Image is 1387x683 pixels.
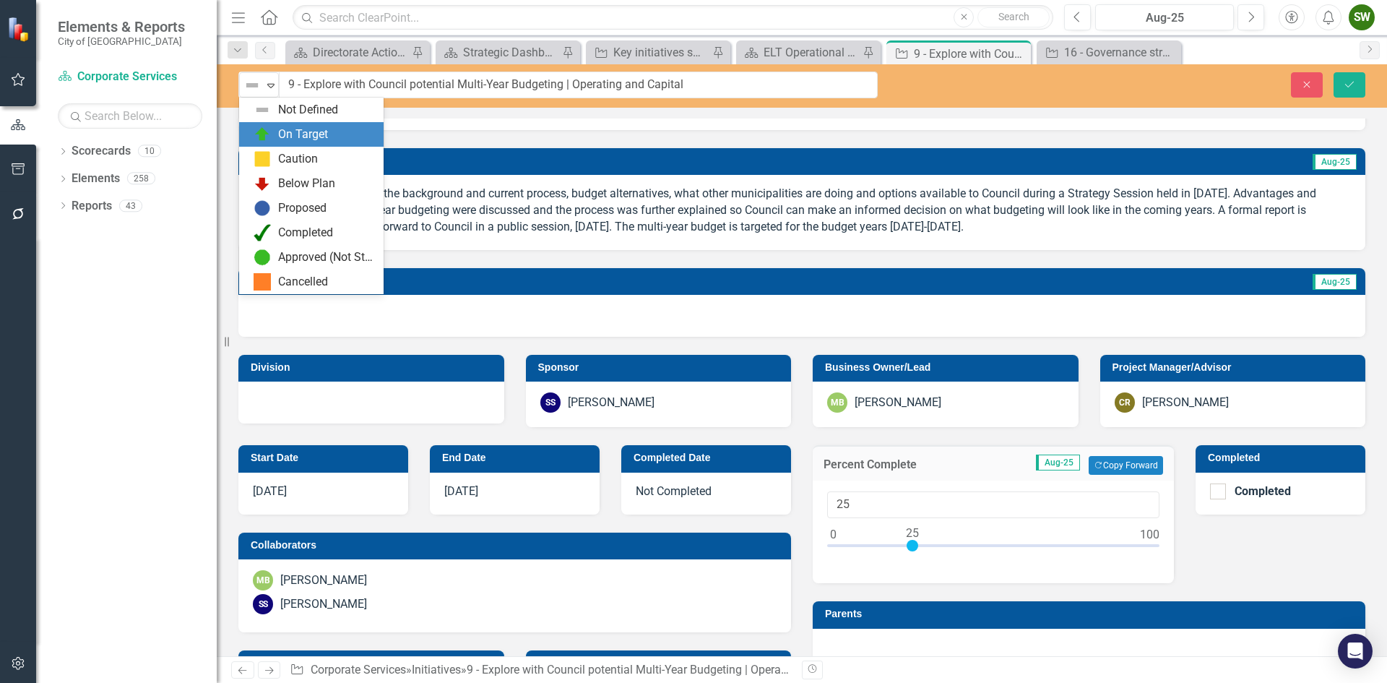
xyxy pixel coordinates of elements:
[278,274,328,291] div: Cancelled
[58,69,202,85] a: Corporate Services
[764,43,859,61] div: ELT Operational Plan
[58,35,185,47] small: City of [GEOGRAPHIC_DATA]
[278,102,338,119] div: Not Defined
[254,150,271,168] img: Caution
[825,362,1071,373] h3: Business Owner/Lead
[58,103,202,129] input: Search Below...
[1208,452,1358,463] h3: Completed
[825,609,1358,619] h3: Parents
[254,101,271,119] img: Not Defined
[1100,9,1229,27] div: Aug-25
[1313,274,1357,290] span: Aug-25
[119,199,142,212] div: 43
[280,572,367,589] div: [PERSON_NAME]
[253,484,287,498] span: [DATE]
[278,176,335,192] div: Below Plan
[1089,456,1163,475] button: Copy Forward
[254,199,271,217] img: Proposed
[1064,43,1178,61] div: 16 - Governance structure
[998,11,1029,22] span: Search
[977,7,1050,27] button: Search
[538,362,785,373] h3: Sponsor
[254,175,271,192] img: Below Plan
[855,395,941,411] div: [PERSON_NAME]
[313,43,408,61] div: Directorate Action Plan
[253,570,273,590] div: MB
[1115,392,1135,413] div: CR
[1112,362,1359,373] h3: Project Manager/Advisor
[439,43,558,61] a: Strategic Dashboard
[1349,4,1375,30] button: SW
[7,17,33,42] img: ClearPoint Strategy
[827,392,847,413] div: MB
[568,395,654,411] div: [PERSON_NAME]
[290,662,791,679] div: » »
[289,43,408,61] a: Directorate Action Plan
[444,484,478,498] span: [DATE]
[253,186,1351,236] p: Administration presented the background and current process, budget alternatives, what other muni...
[467,663,862,676] div: 9 - Explore with Council potential Multi-Year Budgeting | Operating and Capital
[58,18,185,35] span: Elements & Reports
[1313,154,1357,170] span: Aug-25
[1338,634,1373,669] div: Open Intercom Messenger
[254,126,271,143] img: On Target
[1040,43,1178,61] a: 16 - Governance structure
[634,452,784,463] h3: Completed Date
[138,145,161,158] div: 10
[621,473,791,515] div: Not Completed
[311,663,406,676] a: Corporate Services
[589,43,709,61] a: Key initiatives supporting Council's focus areas
[254,224,271,241] img: Completed
[278,151,318,168] div: Caution
[279,72,878,98] input: This field is required
[540,392,561,413] div: SS
[72,143,131,160] a: Scorecards
[251,452,401,463] h3: Start Date
[251,155,727,166] h3: Update
[824,458,967,471] h3: Percent Complete
[254,273,271,291] img: Cancelled
[1142,395,1229,411] div: [PERSON_NAME]
[442,452,592,463] h3: End Date
[1095,4,1234,30] button: Aug-25
[293,5,1053,30] input: Search ClearPoint...
[72,171,120,187] a: Elements
[251,362,497,373] h3: Division
[253,594,273,614] div: SS
[463,43,558,61] div: Strategic Dashboard
[740,43,859,61] a: ELT Operational Plan
[243,77,261,94] img: Not Defined
[914,45,1027,63] div: 9 - Explore with Council potential Multi-Year Budgeting | Operating and Capital
[278,249,375,266] div: Approved (Not Started)
[251,540,784,551] h3: Collaborators
[251,275,964,286] h3: Extended Update
[278,225,333,241] div: Completed
[72,198,112,215] a: Reports
[613,43,709,61] div: Key initiatives supporting Council's focus areas
[280,596,367,613] div: [PERSON_NAME]
[254,249,271,266] img: Approved (Not Started)
[278,200,327,217] div: Proposed
[412,663,461,676] a: Initiatives
[127,173,155,185] div: 258
[1036,455,1080,471] span: Aug-25
[278,126,328,143] div: On Target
